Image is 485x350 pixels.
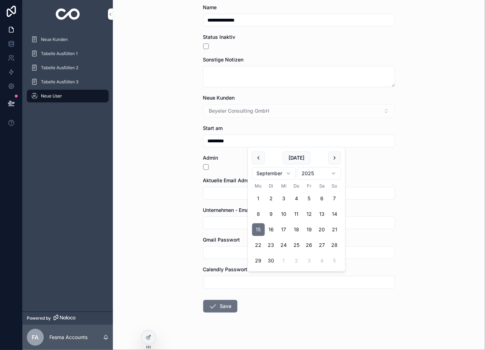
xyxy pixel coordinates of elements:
button: Mittwoch, 1. Oktober 2025 [278,254,290,267]
button: Samstag, 13. September 2025 [316,208,328,220]
span: Start am [203,125,223,131]
span: Calendly Passwort [203,266,248,272]
th: Sonntag [328,183,341,189]
div: scrollable content [23,28,113,112]
button: [DATE] [283,152,310,164]
th: Donnerstag [290,183,303,189]
button: Donnerstag, 11. September 2025 [290,208,303,220]
button: Mittwoch, 24. September 2025 [278,239,290,251]
button: Samstag, 27. September 2025 [316,239,328,251]
button: Dienstag, 9. September 2025 [265,208,278,220]
th: Dienstag [265,183,278,189]
span: Unternehmen - Email (GSuite) [203,207,272,213]
button: Save [203,300,237,313]
span: Tabelle Ausfüllen 1 [41,51,78,57]
p: Fesma Accounts [49,334,87,341]
button: Montag, 8. September 2025 [252,208,265,220]
span: Neue User [41,93,62,99]
span: Tabelle Ausfüllen 2 [41,65,78,71]
button: Freitag, 5. September 2025 [303,192,316,205]
span: Admin [203,155,218,161]
button: Donnerstag, 4. September 2025 [290,192,303,205]
span: FA [32,333,39,342]
button: Sonntag, 7. September 2025 [328,192,341,205]
th: Montag [252,183,265,189]
a: Tabelle Ausfüllen 3 [27,76,109,88]
button: Samstag, 6. September 2025 [316,192,328,205]
span: Aktuelle Email Adresse [203,177,258,183]
a: Tabelle Ausfüllen 2 [27,61,109,74]
a: Tabelle Ausfüllen 1 [27,47,109,60]
a: Neue User [27,90,109,102]
th: Freitag [303,183,316,189]
span: Name [203,4,217,10]
button: Dienstag, 23. September 2025 [265,239,278,251]
button: Donnerstag, 2. Oktober 2025 [290,254,303,267]
span: Neue Kunden [41,37,68,42]
button: Mittwoch, 3. September 2025 [278,192,290,205]
span: Sonstige Notizen [203,57,244,63]
button: Donnerstag, 18. September 2025 [290,223,303,236]
img: App logo [56,8,80,20]
span: Tabelle Ausfüllen 3 [41,79,78,85]
span: Neue Kunden [203,95,235,101]
span: Powered by [27,315,51,321]
button: Dienstag, 2. September 2025 [265,192,278,205]
button: Mittwoch, 17. September 2025 [278,223,290,236]
button: Sonntag, 14. September 2025 [328,208,341,220]
span: Gmail Passwort [203,237,240,243]
th: Mittwoch [278,183,290,189]
button: Dienstag, 30. September 2025 [265,254,278,267]
button: Freitag, 26. September 2025 [303,239,316,251]
button: Freitag, 19. September 2025 [303,223,316,236]
button: Samstag, 20. September 2025 [316,223,328,236]
button: Sonntag, 21. September 2025 [328,223,341,236]
th: Samstag [316,183,328,189]
span: Status Inaktiv [203,34,236,40]
button: Donnerstag, 25. September 2025 [290,239,303,251]
button: Sonntag, 5. Oktober 2025 [328,254,341,267]
button: Mittwoch, 10. September 2025 [278,208,290,220]
button: Montag, 1. September 2025 [252,192,265,205]
button: Montag, 29. September 2025 [252,254,265,267]
button: Samstag, 4. Oktober 2025 [316,254,328,267]
button: Freitag, 12. September 2025 [303,208,316,220]
button: Freitag, 3. Oktober 2025 [303,254,316,267]
a: Powered by [23,312,113,325]
a: Neue Kunden [27,33,109,46]
button: Dienstag, 16. September 2025 [265,223,278,236]
button: Montag, 22. September 2025 [252,239,265,251]
table: September 2025 [252,183,341,267]
button: Montag, 15. September 2025, selected [252,223,265,236]
button: Sonntag, 28. September 2025 [328,239,341,251]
